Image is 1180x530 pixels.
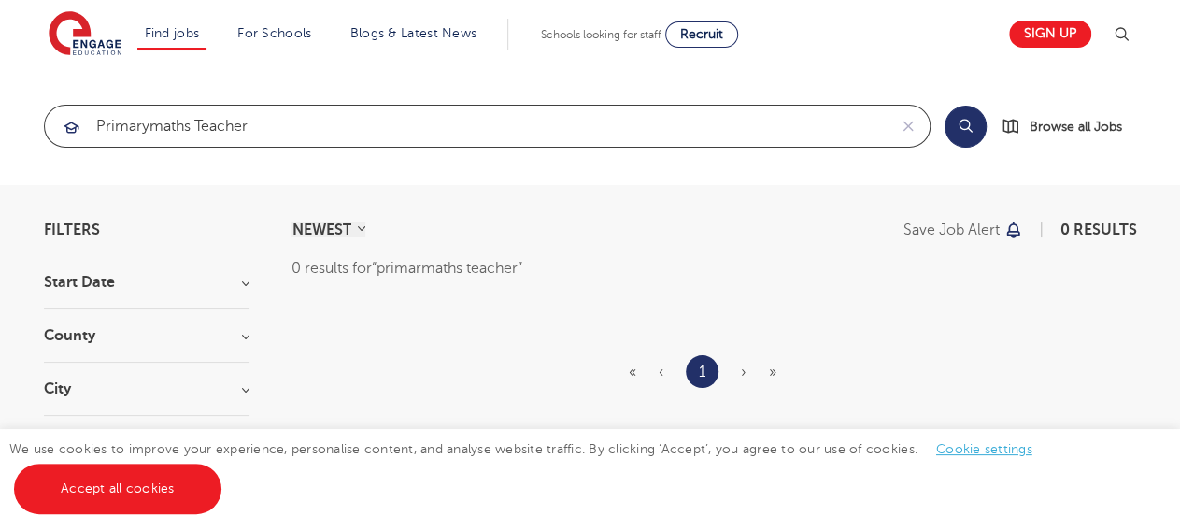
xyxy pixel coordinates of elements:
span: Schools looking for staff [541,28,661,41]
button: Clear [887,106,930,147]
h3: Start Date [44,275,249,290]
span: Recruit [680,27,723,41]
div: 0 results for [291,256,1137,280]
a: Recruit [665,21,738,48]
span: We use cookies to improve your experience, personalise content, and analyse website traffic. By c... [9,442,1051,495]
a: Cookie settings [936,442,1032,456]
span: » [769,364,776,380]
div: Submit [44,105,931,148]
span: › [741,364,746,380]
a: Accept all cookies [14,464,221,514]
span: ‹ [659,364,663,380]
p: Save job alert [903,222,1000,237]
button: Search [945,106,987,148]
span: 0 results [1060,222,1137,238]
input: Submit [45,106,887,147]
button: Save job alert [903,222,1024,237]
span: « [629,364,636,380]
a: Blogs & Latest News [350,26,477,40]
span: Filters [44,222,100,237]
a: Sign up [1009,21,1091,48]
q: primarmaths teacher [372,260,522,277]
span: Browse all Jobs [1030,116,1122,137]
a: Find jobs [145,26,200,40]
a: For Schools [237,26,311,40]
a: 1 [699,360,705,384]
img: Engage Education [49,11,121,58]
h3: County [44,328,249,343]
a: Browse all Jobs [1002,116,1137,137]
h3: City [44,381,249,396]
